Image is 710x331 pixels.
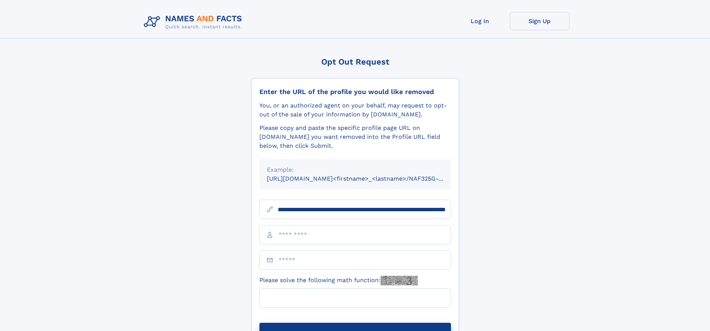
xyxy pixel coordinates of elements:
[259,88,451,96] div: Enter the URL of the profile you would like removed
[141,12,248,32] img: Logo Names and Facts
[259,124,451,150] div: Please copy and paste the specific profile page URL on [DOMAIN_NAME] you want removed into the Pr...
[267,175,465,182] small: [URL][DOMAIN_NAME]<firstname>_<lastname>/NAF325G-xxxxxxxx
[252,57,459,66] div: Opt Out Request
[259,276,418,285] label: Please solve the following math function:
[450,12,510,30] a: Log In
[510,12,569,30] a: Sign Up
[259,101,451,119] div: You, or an authorized agent on your behalf, may request to opt-out of the sale of your informatio...
[267,165,444,174] div: Example:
